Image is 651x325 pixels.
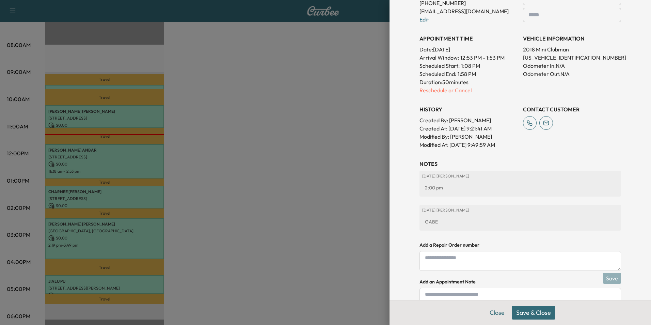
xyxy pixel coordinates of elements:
[419,53,518,62] p: Arrival Window:
[419,78,518,86] p: Duration: 50 minutes
[460,53,505,62] span: 12:53 PM - 1:53 PM
[419,105,518,113] h3: History
[523,34,621,43] h3: VEHICLE INFORMATION
[419,34,518,43] h3: APPOINTMENT TIME
[458,70,476,78] p: 1:58 PM
[419,86,518,94] p: Reschedule or Cancel
[419,45,518,53] p: Date: [DATE]
[523,45,621,53] p: 2018 Mini Clubman
[422,182,618,194] div: 2:00 pm
[422,207,618,213] p: [DATE] | [PERSON_NAME]
[523,105,621,113] h3: CONTACT CUSTOMER
[419,141,518,149] p: Modified At : [DATE] 9:49:59 AM
[419,116,518,124] p: Created By : [PERSON_NAME]
[461,62,480,70] p: 1:08 PM
[419,16,429,23] a: Edit
[419,242,621,248] h4: Add a Repair Order number
[485,306,509,320] button: Close
[422,173,618,179] p: [DATE] | [PERSON_NAME]
[419,62,460,70] p: Scheduled Start:
[523,53,621,62] p: [US_VEHICLE_IDENTIFICATION_NUMBER]
[419,124,518,133] p: Created At : [DATE] 9:21:41 AM
[419,70,456,78] p: Scheduled End:
[512,306,555,320] button: Save & Close
[419,278,621,285] h4: Add an Appointment Note
[523,62,621,70] p: Odometer In: N/A
[419,7,518,15] p: [EMAIL_ADDRESS][DOMAIN_NAME]
[523,70,621,78] p: Odometer Out: N/A
[419,133,518,141] p: Modified By : [PERSON_NAME]
[422,216,618,228] div: GABE
[419,160,621,168] h3: NOTES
